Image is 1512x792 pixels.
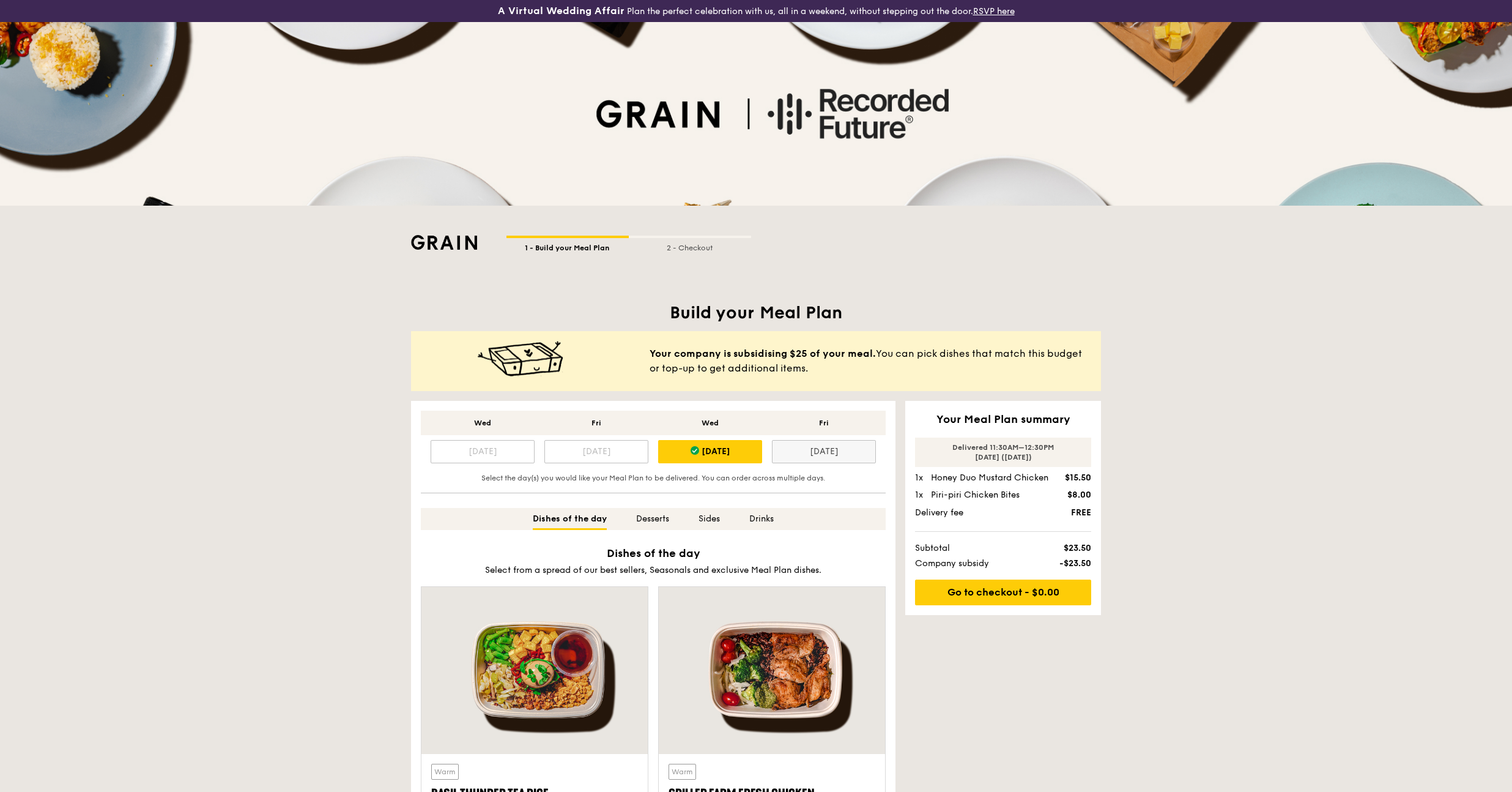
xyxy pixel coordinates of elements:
div: Honey Duo Mustard Chicken [931,472,1053,484]
span: -$23.50 [1021,558,1091,570]
h2: Your Meal Plan summary [915,411,1091,428]
div: Delivered 11:30AM–12:30PM [DATE] ([DATE]) [915,438,1091,467]
img: Grain [411,235,477,250]
span: Subtotal [915,542,1021,555]
div: Dishes of the day [533,508,607,530]
div: $8.00 [1063,489,1091,501]
div: Drinks [749,508,774,530]
div: Wed [431,418,535,428]
div: Sides [699,508,720,530]
div: Fri [544,418,648,428]
span: Company subsidy [915,558,1021,570]
span: FREE [1021,507,1091,519]
div: Warm [669,764,696,780]
h2: Dishes of the day [421,545,886,562]
div: $15.50 [1063,472,1091,484]
div: Piri-piri Chicken Bites [931,489,1053,501]
div: Desserts [636,508,669,530]
div: Wed [658,418,762,428]
b: Your company is subsidising $25 of your meal. [650,348,876,359]
div: 2 - Checkout [629,238,751,253]
img: meal-happy@2x.c9d3c595.png [478,341,563,378]
div: Plan the perfect celebration with us, all in a weekend, without stepping out the door. [404,5,1108,17]
span: Delivery fee [915,507,1021,519]
div: Warm [431,764,459,780]
div: Select from a spread of our best sellers, Seasonals and exclusive Meal Plan dishes. [421,564,886,577]
a: RSVP here [973,6,1015,17]
h3: A Virtual Wedding Affair [498,5,624,17]
h1: Build your Meal Plan [411,302,1101,324]
span: $23.50 [1021,542,1091,555]
a: Go to checkout - $0.00 [915,580,1091,605]
div: 1 - Build your Meal Plan [506,238,629,253]
div: Select the day(s) you would like your Meal Plan to be delivered. You can order across multiple days. [426,473,881,483]
div: Fri [772,418,876,428]
div: 1x [915,489,926,501]
span: You can pick dishes that match this budget or top-up to get additional items. [650,346,1091,376]
div: 1x [915,472,926,484]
